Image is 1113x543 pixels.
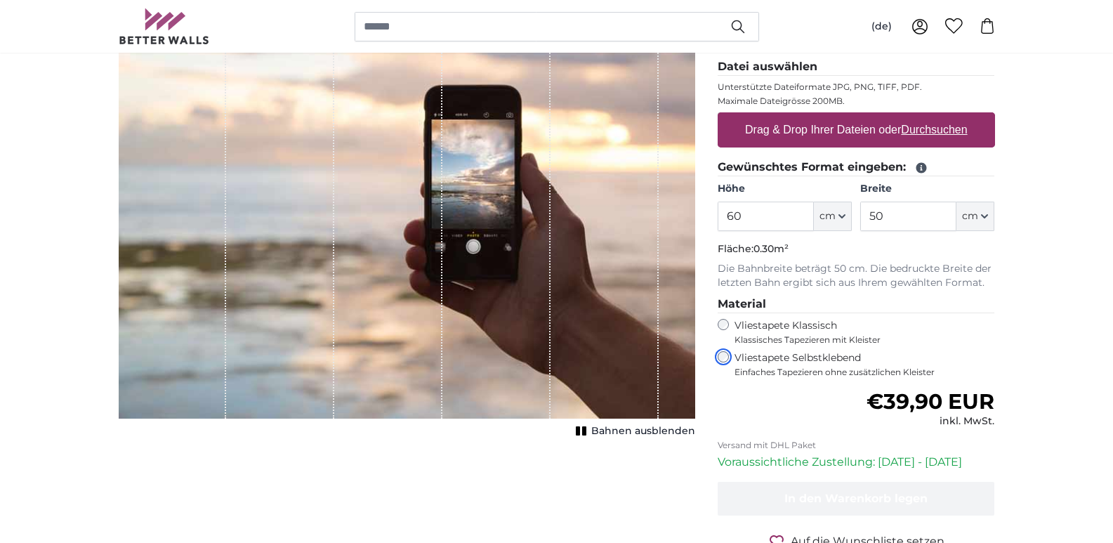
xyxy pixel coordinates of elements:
span: €39,90 EUR [867,388,994,414]
legend: Gewünschtes Format eingeben: [718,159,995,176]
label: Höhe [718,182,852,196]
span: In den Warenkorb legen [784,492,928,505]
p: Maximale Dateigrösse 200MB. [718,96,995,107]
span: Einfaches Tapezieren ohne zusätzlichen Kleister [735,367,995,378]
span: Klassisches Tapezieren mit Kleister [735,334,983,346]
label: Breite [860,182,994,196]
img: Betterwalls [119,8,210,44]
p: Versand mit DHL Paket [718,440,995,451]
label: Vliestapete Selbstklebend [735,351,995,378]
p: Fläche: [718,242,995,256]
button: Bahnen ausblenden [572,421,695,441]
p: Die Bahnbreite beträgt 50 cm. Die bedruckte Breite der letzten Bahn ergibt sich aus Ihrem gewählt... [718,262,995,290]
p: Voraussichtliche Zustellung: [DATE] - [DATE] [718,454,995,471]
legend: Datei auswählen [718,58,995,76]
button: cm [814,202,852,231]
label: Vliestapete Klassisch [735,319,983,346]
legend: Material [718,296,995,313]
span: Bahnen ausblenden [591,424,695,438]
span: cm [819,209,836,223]
span: 0.30m² [753,242,789,255]
button: (de) [860,14,903,39]
button: cm [956,202,994,231]
button: In den Warenkorb legen [718,482,995,516]
u: Durchsuchen [901,124,967,136]
span: cm [962,209,978,223]
div: inkl. MwSt. [867,414,994,428]
label: Drag & Drop Ihrer Dateien oder [739,116,973,144]
p: Unterstützte Dateiformate JPG, PNG, TIFF, PDF. [718,81,995,93]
